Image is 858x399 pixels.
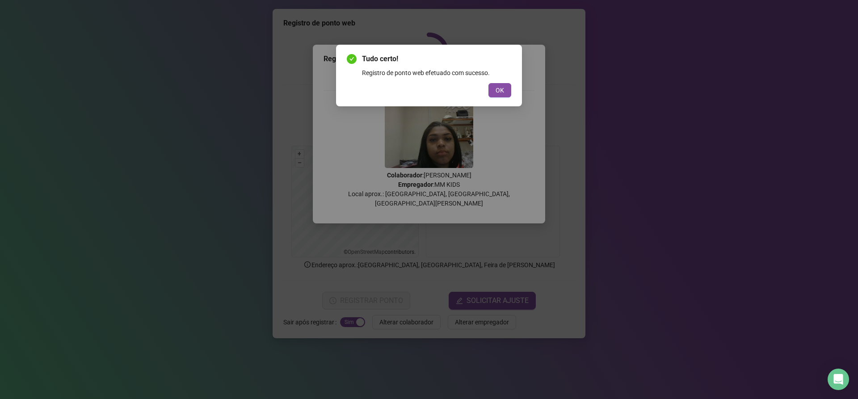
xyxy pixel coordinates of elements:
[828,369,849,390] div: Open Intercom Messenger
[362,54,511,64] span: Tudo certo!
[347,54,357,64] span: check-circle
[496,85,504,95] span: OK
[362,68,511,78] div: Registro de ponto web efetuado com sucesso.
[488,83,511,97] button: OK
